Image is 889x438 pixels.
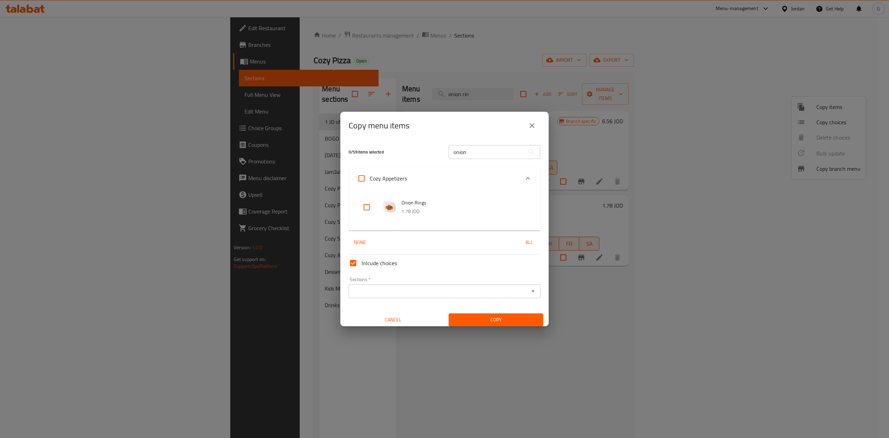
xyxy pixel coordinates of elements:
button: Open [528,286,538,296]
label: Acknowledge [353,170,407,187]
button: Cancel [346,313,440,326]
input: Search in items [449,145,524,159]
button: close [524,117,540,134]
span: Inlcude choices [362,259,397,267]
span: None [351,238,368,247]
img: Onion Rings [382,200,396,214]
div: Expand [349,189,540,230]
span: Cancel [349,315,438,324]
h5: 0 / 59 items selected [349,149,440,155]
span: Copy [454,315,538,324]
button: None [349,236,371,249]
span: Cozy Appetizers [370,173,407,184]
button: Copy [449,313,543,326]
button: All [518,236,540,249]
input: Select section [351,286,527,296]
span: All [521,238,538,247]
span: Onion Rings [401,199,526,207]
h2: Copy menu items [349,120,409,131]
div: Expand [349,167,540,189]
p: 1.78 JOD [401,207,526,216]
